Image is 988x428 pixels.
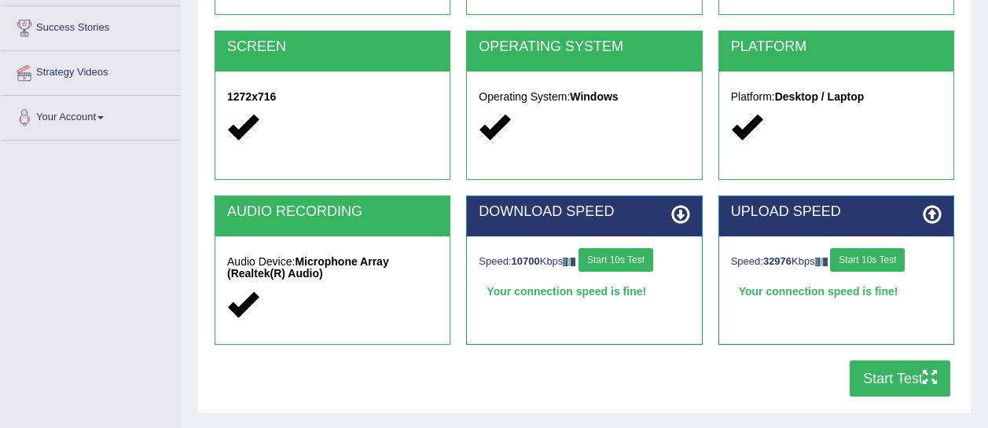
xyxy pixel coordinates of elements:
[479,280,689,303] div: Your connection speed is fine!
[479,39,689,55] h2: OPERATING SYSTEM
[479,248,689,276] div: Speed: Kbps
[479,91,689,103] h5: Operating System:
[850,360,950,397] button: Start Test
[763,255,792,267] strong: 32976
[563,258,575,266] img: ajax-loader-fb-connection.gif
[731,204,942,220] h2: UPLOAD SPEED
[227,256,438,280] h5: Audio Device:
[815,258,828,266] img: ajax-loader-fb-connection.gif
[227,255,389,280] strong: Microphone Array (Realtek(R) Audio)
[1,51,180,90] a: Strategy Videos
[227,39,438,55] h2: SCREEN
[227,90,276,103] strong: 1272x716
[479,204,689,220] h2: DOWNLOAD SPEED
[731,248,942,276] div: Speed: Kbps
[731,91,942,103] h5: Platform:
[775,90,865,103] strong: Desktop / Laptop
[830,248,905,272] button: Start 10s Test
[731,39,942,55] h2: PLATFORM
[512,255,540,267] strong: 10700
[731,280,942,303] div: Your connection speed is fine!
[570,90,618,103] strong: Windows
[1,96,180,135] a: Your Account
[227,204,438,220] h2: AUDIO RECORDING
[1,6,180,46] a: Success Stories
[578,248,653,272] button: Start 10s Test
